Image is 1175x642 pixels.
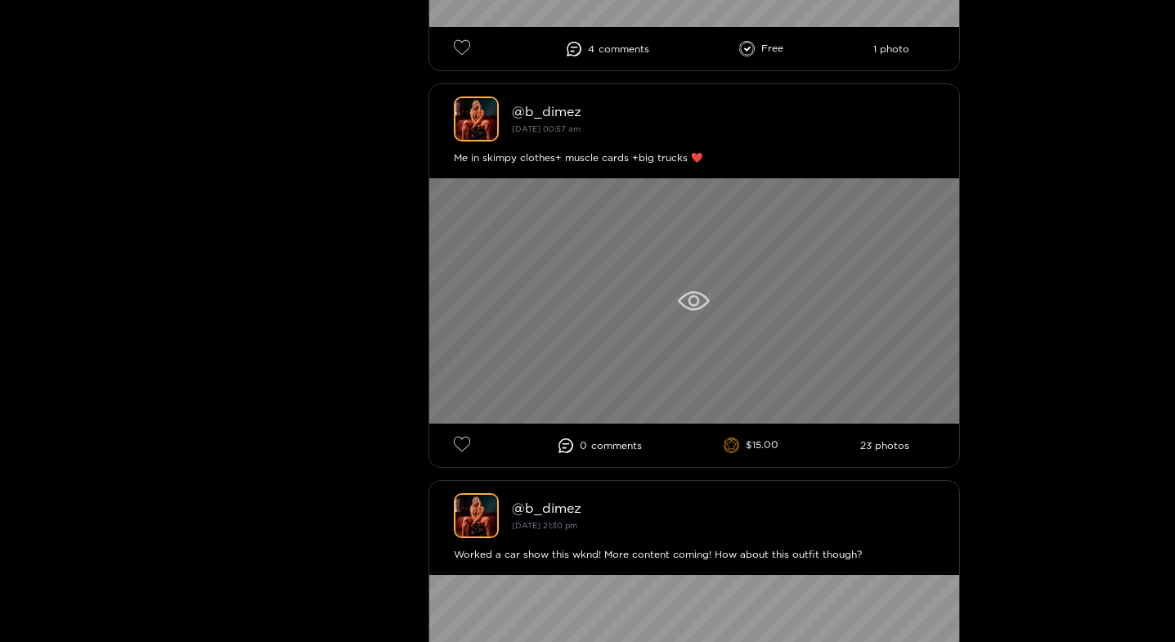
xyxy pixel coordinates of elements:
li: $15.00 [724,438,779,454]
div: Me in skimpy clothes+ muscle cards +big trucks ❤️ [454,150,935,166]
li: 1 photo [873,43,909,55]
li: 4 [567,42,649,56]
li: Free [739,41,784,57]
div: @ b_dimez [512,501,935,515]
small: [DATE] 00:57 am [512,124,581,133]
span: comment s [599,43,649,55]
small: [DATE] 21:30 pm [512,521,577,530]
div: @ b_dimez [512,104,935,119]
img: b_dimez [454,493,499,538]
li: 0 [558,438,642,453]
div: Worked a car show this wknd! More content coming! How about this outfit though? [454,546,935,563]
li: 23 photos [860,440,909,451]
img: b_dimez [454,97,499,141]
span: comment s [591,440,642,451]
